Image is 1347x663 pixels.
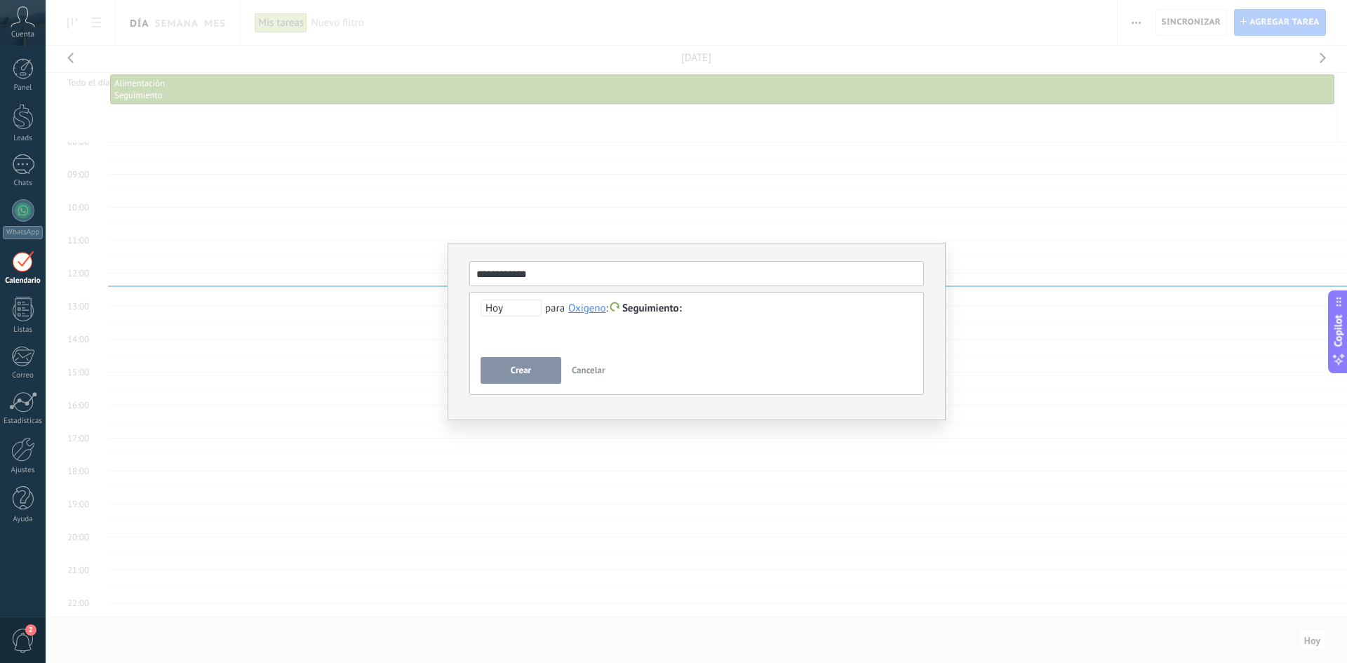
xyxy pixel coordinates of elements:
div: Chats [3,179,43,188]
div: Calendario [3,276,43,286]
span: para [545,302,565,314]
span: Cancelar [572,364,605,376]
div: WhatsApp [3,226,43,239]
div: Panel [3,83,43,93]
button: Crear [481,357,561,384]
div: Oxigeno [568,302,605,314]
div: Estadísticas [3,417,43,426]
div: Ayuda [3,515,43,524]
span: Cuenta [11,30,34,39]
button: Cancelar [566,357,611,384]
div: Leads [3,134,43,143]
span: Copilot [1332,314,1346,347]
span: Seguimiento [622,302,682,315]
div: Correo [3,371,43,380]
div: Listas [3,326,43,335]
span: 2 [25,624,36,636]
span: Hoy [481,300,542,316]
span: Crear [511,366,531,375]
div: : [481,300,682,316]
div: Ajustes [3,466,43,475]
